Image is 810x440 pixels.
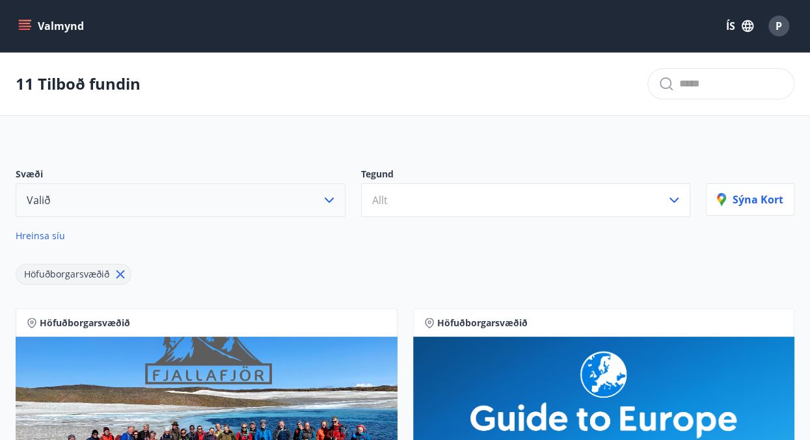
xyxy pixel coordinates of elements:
p: Tegund [361,168,691,183]
span: P [776,19,782,33]
button: Sýna kort [706,183,794,216]
button: menu [16,14,89,38]
span: Höfuðborgarsvæðið [437,317,528,330]
span: Allt [372,193,388,207]
button: Valið [16,183,345,217]
span: Hreinsa síu [16,229,65,242]
div: Höfuðborgarsvæðið [16,264,131,285]
button: Allt [361,183,691,217]
button: P [763,10,794,42]
p: Sýna kort [717,192,783,207]
span: Höfuðborgarsvæðið [40,317,130,330]
span: Höfuðborgarsvæðið [24,268,109,280]
span: Valið [27,193,51,207]
button: ÍS [719,14,761,38]
p: Svæði [16,168,345,183]
p: 11 Tilboð fundin [16,73,141,95]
